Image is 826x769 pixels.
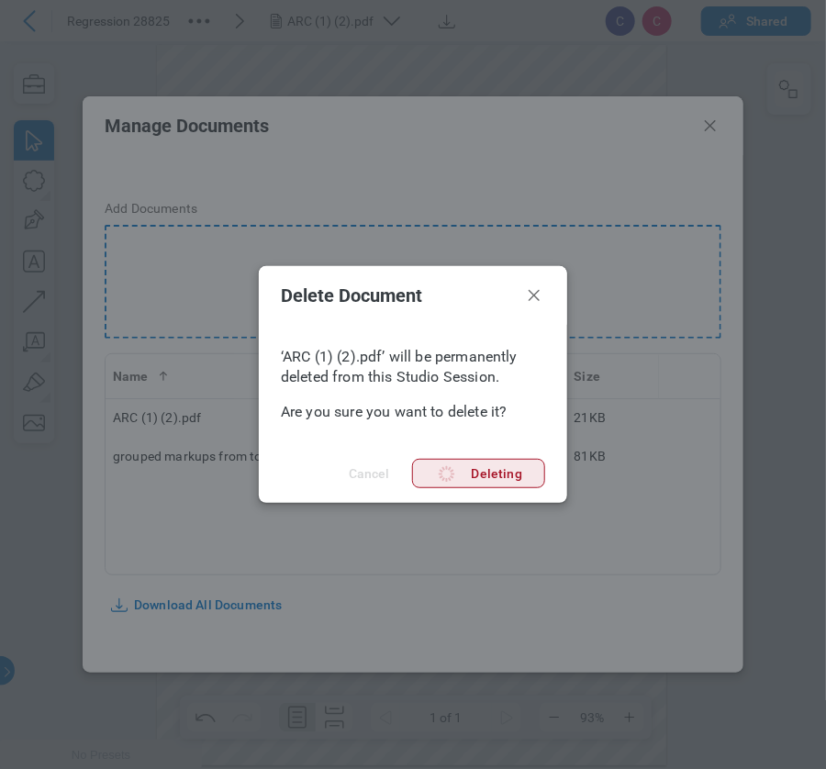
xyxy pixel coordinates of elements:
[281,402,545,422] p: Are you sure you want to delete it?
[341,459,397,488] button: Cancel
[281,347,545,387] p: ‘ARC (1) (2).pdf’ will be permanently deleted from this Studio Session.
[412,459,545,488] button: Deleting
[523,284,545,306] button: Close
[281,285,516,306] h2: Delete Document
